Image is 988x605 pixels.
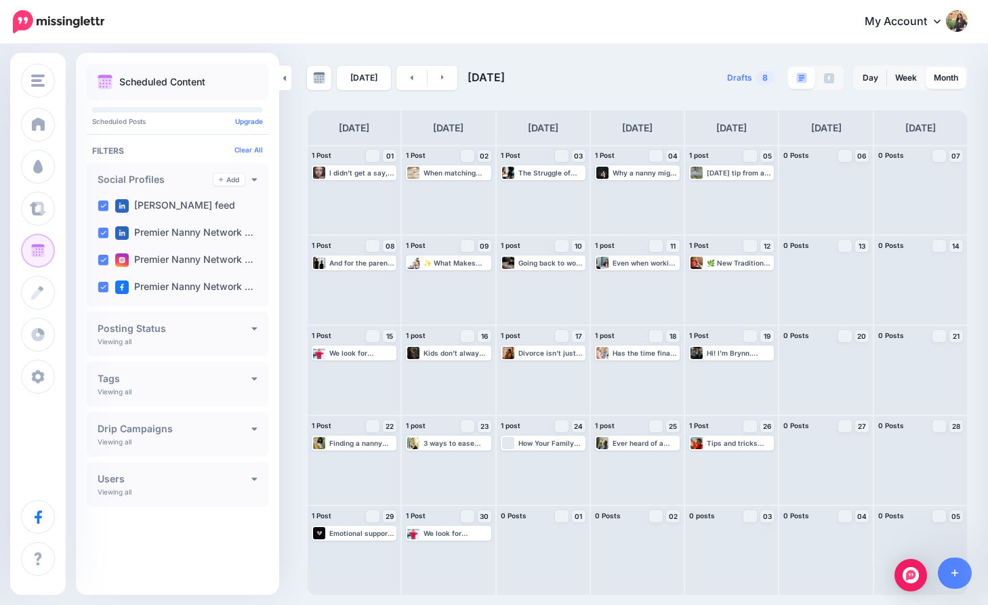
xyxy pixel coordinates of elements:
[613,439,678,447] div: Ever heard of a "Yes" drawer? Fill one drawer with safe items your toddler is allowed to explore ...
[406,241,426,249] span: 1 Post
[878,512,904,520] span: 0 Posts
[760,150,774,162] a: 05
[480,423,489,430] span: 23
[824,73,834,83] img: facebook-grey-square.png
[760,510,774,522] a: 03
[783,151,809,159] span: 0 Posts
[949,150,963,162] a: 07
[312,421,331,430] span: 1 Post
[92,146,263,156] h4: Filters
[878,151,904,159] span: 0 Posts
[949,240,963,252] a: 14
[98,438,131,446] p: Viewing all
[575,333,582,339] span: 17
[528,120,558,136] h4: [DATE]
[669,423,677,430] span: 25
[763,513,772,520] span: 03
[98,374,251,383] h4: Tags
[478,240,491,252] a: 09
[234,146,263,154] a: Clear All
[707,439,773,447] div: Tips and tricks from a professional nanny and an expert in chaos control- dentist edition. Going ...
[501,512,527,520] span: 0 Posts
[386,152,394,159] span: 01
[764,243,770,249] span: 12
[115,226,253,240] label: Premier Nanny Network …
[783,331,809,339] span: 0 Posts
[98,424,251,434] h4: Drip Campaigns
[213,173,245,186] a: Add
[952,423,960,430] span: 28
[406,151,426,159] span: 1 Post
[478,420,491,432] a: 23
[783,512,809,520] span: 0 Posts
[760,330,774,342] a: 19
[13,10,104,33] img: Missinglettr
[857,333,866,339] span: 20
[468,70,505,84] span: [DATE]
[98,388,131,396] p: Viewing all
[31,75,45,87] img: menu.png
[115,226,129,240] img: linkedin-square.png
[949,330,963,342] a: 21
[595,241,615,249] span: 1 post
[666,420,680,432] a: 25
[719,66,783,90] a: Drafts8
[666,330,680,342] a: 18
[666,240,680,252] a: 11
[574,152,583,159] span: 03
[98,175,213,184] h4: Social Profiles
[783,421,809,430] span: 0 Posts
[855,150,869,162] a: 06
[716,120,747,136] h4: [DATE]
[905,120,936,136] h4: [DATE]
[878,241,904,249] span: 0 Posts
[858,423,866,430] span: 27
[668,152,678,159] span: 04
[670,333,676,339] span: 18
[689,151,709,159] span: 1 post
[574,423,583,430] span: 24
[115,253,253,267] label: Premier Nanny Network …
[406,331,426,339] span: 1 post
[337,66,391,90] a: [DATE]
[312,241,331,249] span: 1 Post
[689,512,715,520] span: 0 posts
[424,169,489,177] div: When matching nannies for families of divorce, we look for: ✔️ Emotional intelligence ✔️ Experien...
[329,169,395,177] div: I didn’t get a say, but everything changed. Two homes. Two routines. Different rules. I’m figurin...
[949,510,963,522] a: 05
[424,439,489,447] div: 3 ways to ease transitions between homes for kids: 1- Keep routines as consistent as possible 2- ...
[707,349,773,357] div: Hi! I'm Brynn. Former professional nanny and an expert in chaos control. [DATE] tip: How to get y...
[613,349,678,357] div: Has the time finally come to move your senior parents into assisted living? These tips can make t...
[329,529,395,537] div: Emotional support: A nanny can offer emotional guidance, acting as a trusted confidant for childr...
[760,420,774,432] a: 26
[572,510,585,522] a: 01
[424,529,489,537] div: We look for caregivers with proven experience, strong communication skills, emotional intelligenc...
[666,150,680,162] a: 04
[329,349,395,357] div: We look for caregivers with proven experience, strong communication skills, emotional intelligenc...
[613,169,678,177] div: Why a nanny might be the right fit for your family — especially post divorce - Individual attenti...
[949,420,963,432] a: 28
[433,120,464,136] h4: [DATE]
[689,241,709,249] span: 1 Post
[622,120,653,136] h4: [DATE]
[572,240,585,252] a: 10
[119,77,205,87] p: Scheduled Content
[575,243,582,249] span: 10
[386,423,394,430] span: 22
[595,512,621,520] span: 0 Posts
[595,151,615,159] span: 1 Post
[383,150,396,162] a: 01
[763,423,771,430] span: 26
[764,333,770,339] span: 19
[98,474,251,484] h4: Users
[406,512,426,520] span: 1 Post
[595,421,615,430] span: 1 post
[857,152,866,159] span: 06
[855,240,869,252] a: 13
[572,420,585,432] a: 24
[501,151,520,159] span: 1 Post
[115,199,129,213] img: linkedin-square.png
[313,72,325,84] img: calendar-grey-darker.png
[386,243,394,249] span: 08
[115,253,129,267] img: instagram-square.png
